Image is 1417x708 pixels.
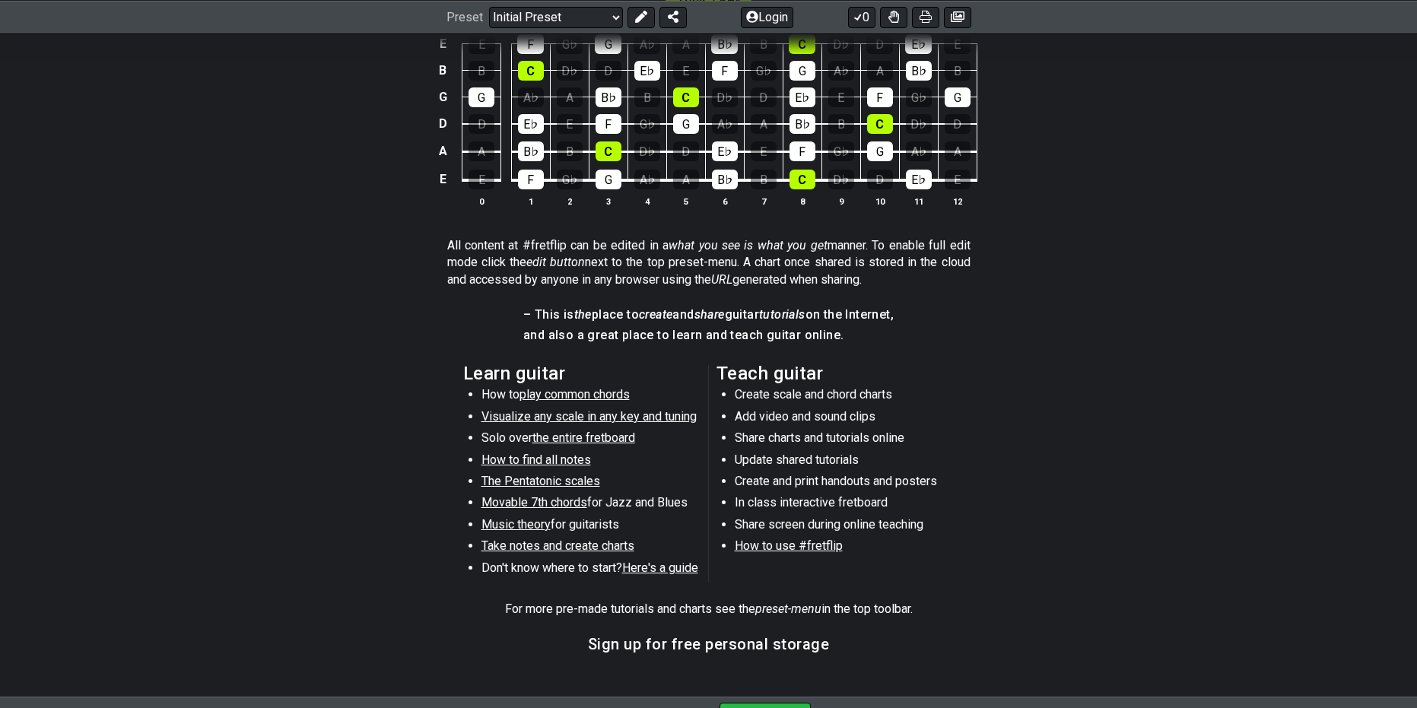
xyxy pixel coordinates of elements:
[759,307,805,322] em: tutorials
[735,494,952,516] li: In class interactive fretboard
[712,114,738,134] div: A♭
[867,87,893,107] div: F
[789,34,815,54] div: C
[469,34,495,54] div: E
[945,61,971,81] div: B
[828,34,854,54] div: D♭
[905,34,932,54] div: E♭
[666,193,705,209] th: 5
[434,165,452,194] td: E
[469,87,494,107] div: G
[866,34,893,54] div: D
[634,87,660,107] div: B
[481,452,591,467] span: How to find all notes
[944,34,971,54] div: E
[735,538,843,553] span: How to use #fretflip
[741,6,793,27] button: Login
[906,87,932,107] div: G♭
[627,6,655,27] button: Edit Preset
[526,255,585,269] em: edit button
[518,87,544,107] div: A♭
[627,193,666,209] th: 4
[556,34,583,54] div: G♭
[899,193,938,209] th: 11
[912,6,939,27] button: Print
[481,474,600,488] span: The Pentatonic scales
[828,114,854,134] div: B
[867,170,893,189] div: D
[828,87,854,107] div: E
[712,141,738,161] div: E♭
[596,141,621,161] div: C
[712,170,738,189] div: B♭
[848,6,875,27] button: 0
[550,193,589,209] th: 2
[434,110,452,138] td: D
[751,87,777,107] div: D
[672,34,699,54] div: A
[867,61,893,81] div: A
[462,193,501,209] th: 0
[828,141,854,161] div: G♭
[673,61,699,81] div: E
[906,170,932,189] div: E♭
[634,114,660,134] div: G♭
[783,193,821,209] th: 8
[596,170,621,189] div: G
[945,87,971,107] div: G
[505,601,913,618] p: For more pre-made tutorials and charts see the in the top toolbar.
[434,57,452,84] td: B
[735,473,952,494] li: Create and print handouts and posters
[906,114,932,134] div: D♭
[867,114,893,134] div: C
[694,307,725,322] em: share
[735,516,952,538] li: Share screen during online teaching
[634,34,660,54] div: A♭
[532,430,635,445] span: the entire fretboard
[523,306,894,323] h4: – This is place to and guitar on the Internet,
[481,494,698,516] li: for Jazz and Blues
[755,602,821,616] em: preset-menu
[867,141,893,161] div: G
[489,6,623,27] select: Preset
[557,87,583,107] div: A
[518,141,544,161] div: B♭
[750,34,777,54] div: B
[906,61,932,81] div: B♭
[434,138,452,166] td: A
[596,61,621,81] div: D
[634,61,660,81] div: E♭
[481,386,698,408] li: How to
[463,365,701,382] h2: Learn guitar
[518,170,544,189] div: F
[945,170,971,189] div: E
[519,387,630,402] span: play common chords
[790,87,815,107] div: E♭
[712,87,738,107] div: D♭
[790,141,815,161] div: F
[744,193,783,209] th: 7
[622,560,698,575] span: Here's a guide
[944,6,971,27] button: Create image
[469,61,494,81] div: B
[790,114,815,134] div: B♭
[469,114,494,134] div: D
[481,517,551,532] span: Music theory
[945,114,971,134] div: D
[751,141,777,161] div: E
[673,141,699,161] div: D
[434,84,452,110] td: G
[517,34,544,54] div: F
[518,61,544,81] div: C
[447,237,971,288] p: All content at #fretflip can be edited in a manner. To enable full edit mode click the next to th...
[945,141,971,161] div: A
[705,193,744,209] th: 6
[589,193,627,209] th: 3
[557,114,583,134] div: E
[735,452,952,473] li: Update shared tutorials
[574,307,592,322] em: the
[716,365,955,382] h2: Teach guitar
[751,170,777,189] div: B
[828,61,854,81] div: A♭
[639,307,672,322] em: create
